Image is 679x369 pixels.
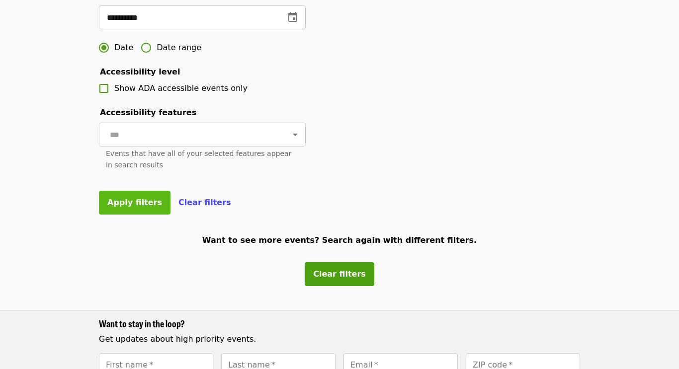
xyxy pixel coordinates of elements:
[178,198,231,207] span: Clear filters
[114,42,133,54] span: Date
[99,334,256,344] span: Get updates about high priority events.
[178,197,231,209] button: Clear filters
[99,317,185,330] span: Want to stay in the loop?
[99,191,170,215] button: Apply filters
[107,198,162,207] span: Apply filters
[157,42,201,54] span: Date range
[100,108,196,117] span: Accessibility features
[313,269,366,279] span: Clear filters
[202,235,477,245] span: Want to see more events? Search again with different filters.
[281,5,305,29] button: change date
[288,128,302,142] button: Open
[305,262,374,286] button: Clear filters
[106,149,291,169] span: Events that have all of your selected features appear in search results
[100,67,180,76] span: Accessibility level
[114,83,248,93] span: Show ADA accessible events only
